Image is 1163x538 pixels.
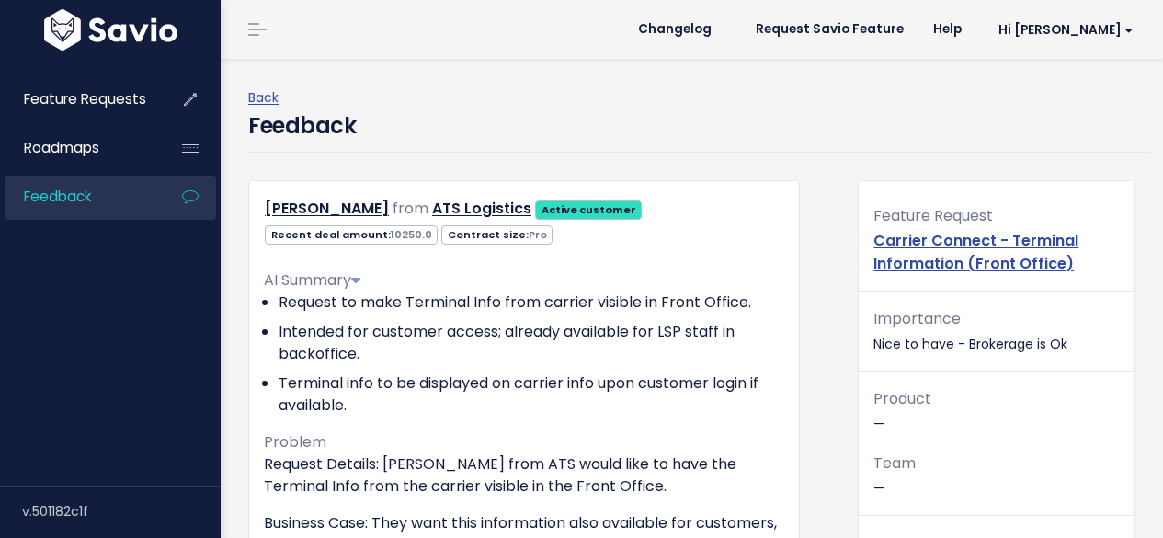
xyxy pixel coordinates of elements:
span: Changelog [638,23,712,36]
span: Feature Requests [24,89,146,109]
a: Back [248,88,279,107]
span: Contract size: [441,225,553,245]
a: Request Savio Feature [741,16,918,43]
span: Problem [264,431,326,452]
span: Team [873,452,916,474]
p: — [873,386,1120,436]
li: Intended for customer access; already available for LSP staff in backoffice. [279,321,784,365]
span: Importance [873,308,961,329]
span: Pro [529,227,547,242]
span: 10250.0 [391,227,432,242]
span: from [393,198,428,219]
a: Feedback [5,176,153,218]
img: logo-white.9d6f32f41409.svg [40,9,182,51]
strong: Active customer [542,202,636,217]
a: Hi [PERSON_NAME] [976,16,1148,44]
a: Feature Requests [5,78,153,120]
a: Carrier Connect - Terminal Information (Front Office) [873,230,1078,274]
span: Roadmaps [24,138,99,157]
span: Product [873,388,931,409]
p: Request Details: [PERSON_NAME] from ATS would like to have the Terminal Info from the carrier vis... [264,453,784,498]
span: Recent deal amount: [265,225,438,245]
a: ATS Logistics [432,198,531,219]
span: Feedback [24,187,91,206]
a: [PERSON_NAME] [265,198,389,219]
h4: Feedback [248,109,356,143]
p: — [873,451,1120,500]
div: v.501182c1f [22,487,221,535]
li: Request to make Terminal Info from carrier visible in Front Office. [279,292,784,314]
span: Feature Request [873,205,993,226]
span: AI Summary [264,269,360,291]
li: Terminal info to be displayed on carrier info upon customer login if available. [279,372,784,417]
a: Help [918,16,976,43]
p: Nice to have - Brokerage is Ok [873,306,1120,356]
span: Hi [PERSON_NAME] [998,23,1134,37]
a: Roadmaps [5,127,153,169]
